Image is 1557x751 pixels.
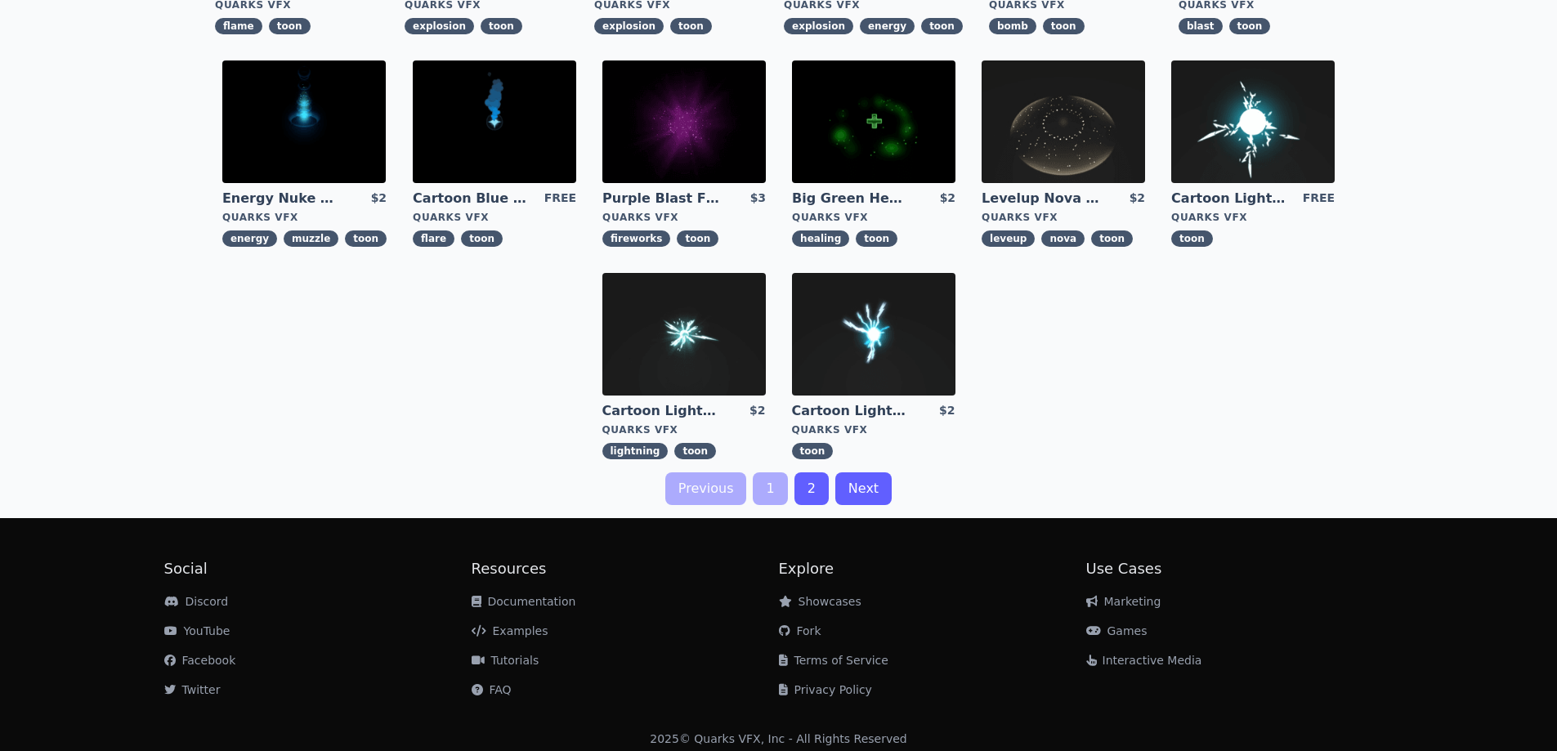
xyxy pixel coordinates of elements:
a: Cartoon Lightning Ball Explosion [602,402,720,420]
a: Cartoon Blue Flare [413,190,530,208]
span: explosion [594,18,664,34]
div: Quarks VFX [792,211,955,224]
a: Levelup Nova Effect [982,190,1099,208]
a: Interactive Media [1086,654,1202,667]
span: toon [1043,18,1085,34]
span: healing [792,230,849,247]
img: imgAlt [982,60,1145,183]
a: Previous [665,472,747,505]
div: Quarks VFX [602,423,766,436]
img: imgAlt [1171,60,1335,183]
span: toon [921,18,963,34]
span: toon [856,230,897,247]
img: imgAlt [602,273,766,396]
img: imgAlt [222,60,386,183]
div: Quarks VFX [222,211,387,224]
a: Showcases [779,595,861,608]
a: Tutorials [472,654,539,667]
a: Discord [164,595,229,608]
span: flame [215,18,262,34]
img: imgAlt [602,60,766,183]
span: leveup [982,230,1035,247]
img: imgAlt [413,60,576,183]
span: toon [461,230,503,247]
span: toon [1171,230,1213,247]
span: toon [677,230,718,247]
div: Quarks VFX [792,423,955,436]
span: toon [345,230,387,247]
span: toon [269,18,311,34]
a: Terms of Service [779,654,888,667]
div: $2 [1130,190,1145,208]
div: FREE [1303,190,1335,208]
span: toon [792,443,834,459]
a: Cartoon Lightning Ball [1171,190,1289,208]
span: explosion [784,18,853,34]
a: 1 [753,472,787,505]
span: fireworks [602,230,670,247]
a: FAQ [472,683,512,696]
span: toon [670,18,712,34]
span: flare [413,230,454,247]
img: imgAlt [792,60,955,183]
span: bomb [989,18,1036,34]
a: Marketing [1086,595,1161,608]
h2: Resources [472,557,779,580]
div: $2 [939,402,955,420]
div: $3 [750,190,766,208]
a: Next [835,472,892,505]
h2: Use Cases [1086,557,1394,580]
a: Fork [779,624,821,637]
div: $2 [371,190,387,208]
div: Quarks VFX [413,211,576,224]
div: $2 [749,402,765,420]
a: Games [1086,624,1148,637]
img: imgAlt [792,273,955,396]
div: FREE [544,190,576,208]
a: Privacy Policy [779,683,872,696]
span: explosion [405,18,474,34]
a: Cartoon Lightning Ball with Bloom [792,402,910,420]
span: lightning [602,443,669,459]
div: Quarks VFX [602,211,766,224]
span: muzzle [284,230,338,247]
div: Quarks VFX [1171,211,1335,224]
a: Twitter [164,683,221,696]
span: toon [481,18,522,34]
span: toon [674,443,716,459]
a: Facebook [164,654,236,667]
a: Documentation [472,595,576,608]
a: YouTube [164,624,230,637]
span: energy [222,230,277,247]
span: nova [1041,230,1085,247]
a: Examples [472,624,548,637]
span: toon [1091,230,1133,247]
a: Purple Blast Fireworks [602,190,720,208]
a: 2 [794,472,829,505]
span: toon [1229,18,1271,34]
div: Quarks VFX [982,211,1145,224]
span: energy [860,18,915,34]
h2: Social [164,557,472,580]
div: $2 [940,190,955,208]
a: Energy Nuke Muzzle Flash [222,190,340,208]
a: Big Green Healing Effect [792,190,910,208]
div: 2025 © Quarks VFX, Inc - All Rights Reserved [650,731,907,747]
span: blast [1179,18,1223,34]
h2: Explore [779,557,1086,580]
